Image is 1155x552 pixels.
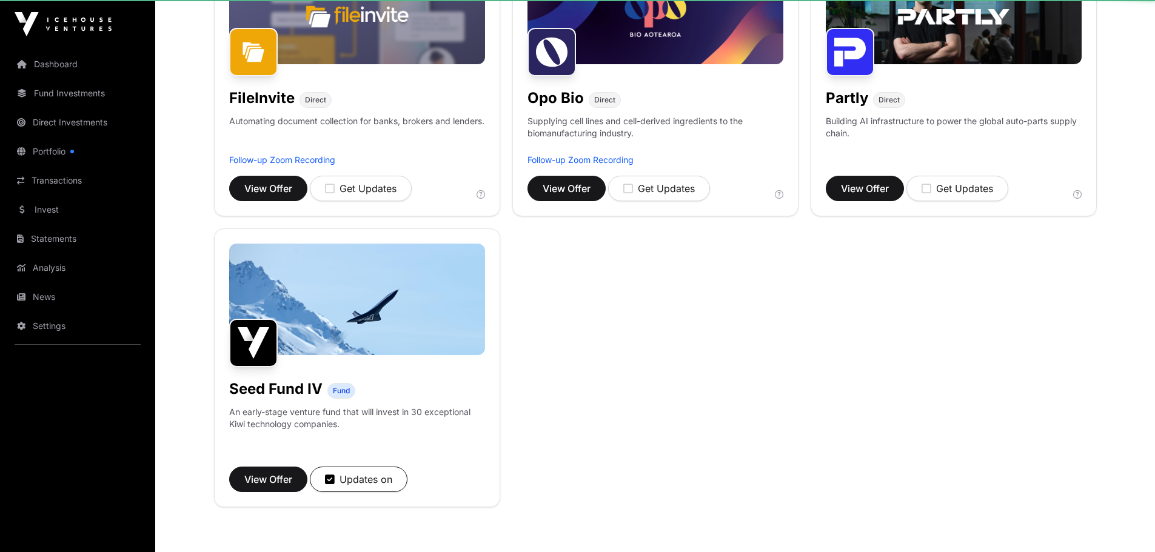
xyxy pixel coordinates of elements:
[10,51,146,78] a: Dashboard
[10,225,146,252] a: Statements
[10,284,146,310] a: News
[325,181,397,196] div: Get Updates
[229,115,484,154] p: Automating document collection for banks, brokers and lenders.
[229,406,485,430] p: An early-stage venture fund that will invest in 30 exceptional Kiwi technology companies.
[879,95,900,105] span: Direct
[906,176,1008,201] button: Get Updates
[826,28,874,76] img: Partly
[543,181,591,196] span: View Offer
[229,467,307,492] button: View Offer
[333,386,350,396] span: Fund
[10,196,146,223] a: Invest
[527,155,634,165] a: Follow-up Zoom Recording
[527,88,584,108] h1: Opo Bio
[608,176,710,201] button: Get Updates
[10,254,146,281] a: Analysis
[305,95,326,105] span: Direct
[623,181,695,196] div: Get Updates
[826,88,868,108] h1: Partly
[15,12,112,36] img: Icehouse Ventures Logo
[922,181,993,196] div: Get Updates
[826,176,904,201] button: View Offer
[229,379,323,399] h1: Seed Fund IV
[594,95,615,105] span: Direct
[527,115,783,139] p: Supplying cell lines and cell-derived ingredients to the biomanufacturing industry.
[310,467,407,492] button: Updates on
[229,155,335,165] a: Follow-up Zoom Recording
[10,109,146,136] a: Direct Investments
[527,176,606,201] button: View Offer
[10,80,146,107] a: Fund Investments
[229,88,295,108] h1: FileInvite
[325,472,392,487] div: Updates on
[244,181,292,196] span: View Offer
[229,319,278,367] img: Seed Fund IV
[310,176,412,201] button: Get Updates
[229,244,485,355] img: image-1600x800.jpg
[10,167,146,194] a: Transactions
[10,138,146,165] a: Portfolio
[841,181,889,196] span: View Offer
[244,472,292,487] span: View Offer
[10,313,146,339] a: Settings
[229,176,307,201] button: View Offer
[826,115,1082,154] p: Building AI infrastructure to power the global auto-parts supply chain.
[527,28,576,76] img: Opo Bio
[1094,494,1155,552] iframe: Chat Widget
[229,28,278,76] img: FileInvite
